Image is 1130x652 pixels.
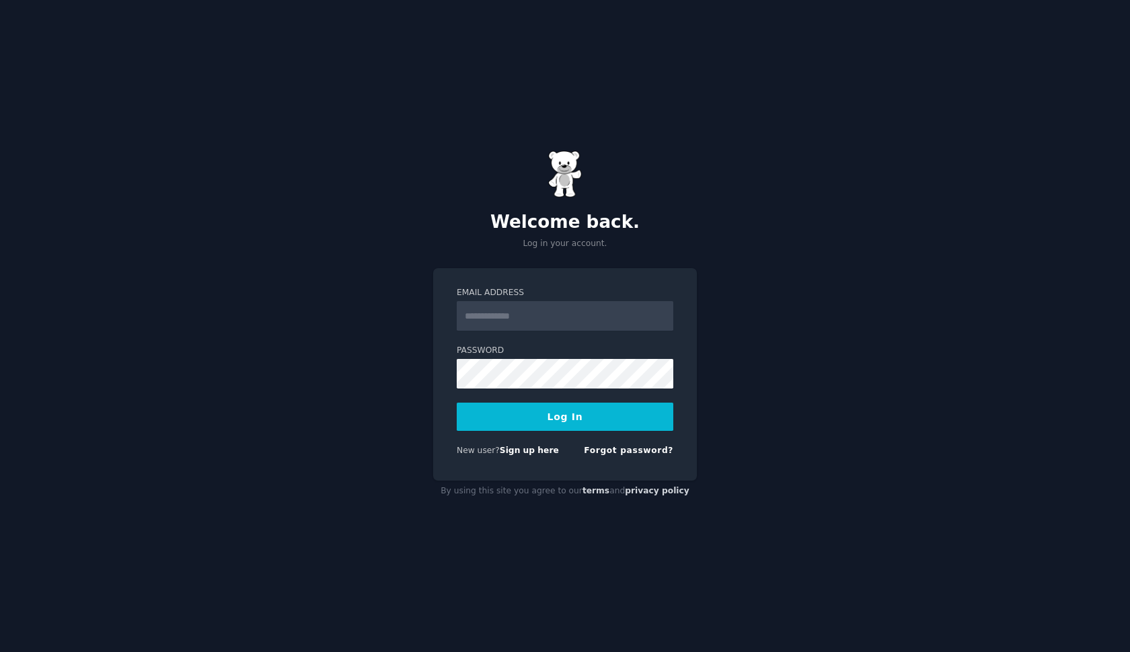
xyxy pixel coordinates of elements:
span: New user? [457,446,500,455]
a: Sign up here [500,446,559,455]
label: Password [457,345,673,357]
h2: Welcome back. [433,212,697,233]
a: terms [582,486,609,495]
p: Log in your account. [433,238,697,250]
button: Log In [457,403,673,431]
img: Gummy Bear [548,151,582,198]
a: privacy policy [625,486,689,495]
a: Forgot password? [584,446,673,455]
label: Email Address [457,287,673,299]
div: By using this site you agree to our and [433,481,697,502]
